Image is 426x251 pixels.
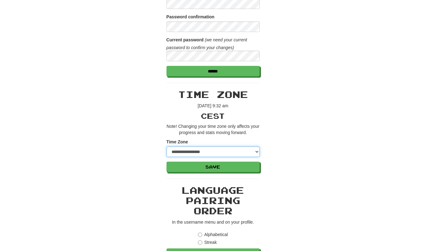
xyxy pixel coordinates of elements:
[167,37,204,43] label: Current password
[167,103,260,109] p: [DATE] 9:32 am
[167,14,215,20] label: Password confirmation
[198,239,217,245] label: Streak
[167,112,260,120] h3: CEST
[167,37,247,50] i: (we need your current password to confirm your changes)
[198,233,202,237] input: Alphabetical
[167,89,260,100] h2: Time Zone
[167,185,260,216] h2: Language Pairing Order
[167,139,188,145] label: Time Zone
[198,240,202,245] input: Streak
[167,219,260,225] p: In the username menu and on your profile.
[198,231,228,238] label: Alphabetical
[167,162,260,172] button: Save
[167,123,260,136] p: Note! Changing your time zone only affects your progress and stats moving forward.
